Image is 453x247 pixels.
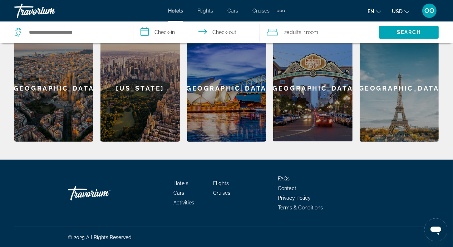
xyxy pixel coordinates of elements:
a: Flights [197,8,213,14]
a: Cruises [213,190,230,196]
span: Adults [287,29,301,35]
a: Privacy Policy [278,195,311,201]
div: [GEOGRAPHIC_DATA] [187,35,266,142]
span: , 1 [301,27,318,37]
span: © 2025 All Rights Reserved. [68,234,133,240]
iframe: Button to launch messaging window [424,218,447,241]
a: Terms & Conditions [278,205,323,210]
a: Cars [227,8,238,14]
button: Search [379,26,439,39]
div: [GEOGRAPHIC_DATA] [273,35,352,141]
div: [US_STATE] [100,35,179,142]
a: Barcelona[GEOGRAPHIC_DATA] [14,35,93,142]
button: Change currency [392,6,409,16]
a: Hotels [173,180,188,186]
a: Sydney[GEOGRAPHIC_DATA] [187,35,266,142]
a: FAQs [278,176,290,181]
div: [GEOGRAPHIC_DATA] [14,35,93,142]
span: Search [397,29,421,35]
button: Extra navigation items [277,5,285,16]
a: San Diego[GEOGRAPHIC_DATA] [273,35,352,142]
a: Contact [278,185,296,191]
a: Go Home [68,183,139,204]
a: Paris[GEOGRAPHIC_DATA] [360,35,439,142]
span: en [368,9,374,14]
button: Travelers: 2 adults, 0 children [260,21,379,43]
div: [GEOGRAPHIC_DATA] [360,35,439,142]
a: Travorium [14,1,86,20]
a: Cruises [252,8,270,14]
button: User Menu [420,3,439,18]
a: Hotels [168,8,183,14]
span: USD [392,9,403,14]
span: OO [424,7,434,14]
a: Activities [173,200,194,205]
button: Change language [368,6,381,16]
span: 2 [284,27,301,37]
a: Cars [173,190,184,196]
button: Select check in and out date [133,21,260,43]
a: New York[US_STATE] [100,35,179,142]
input: Search hotel destination [28,27,122,38]
a: Flights [213,180,229,186]
span: Room [306,29,318,35]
